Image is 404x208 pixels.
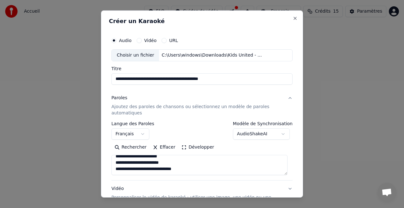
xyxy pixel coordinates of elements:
div: Vidéo [111,186,282,207]
div: C:\Users\windows\Downloads\Kids United - On écrit sur les murs [ INSTRUMENTAL ].mp3 [159,52,266,58]
button: Développer [178,142,217,152]
label: Modèle de Synchronisation [233,121,293,126]
p: Ajoutez des paroles de chansons ou sélectionnez un modèle de paroles automatiques [111,104,282,116]
h2: Créer un Karaoké [109,18,295,24]
div: ParolesAjoutez des paroles de chansons ou sélectionnez un modèle de paroles automatiques [111,121,293,180]
label: URL [169,38,178,43]
label: Langue des Paroles [111,121,154,126]
p: Personnaliser le vidéo de karaoké : utiliser une image, une vidéo ou une couleur [111,194,282,207]
button: Effacer [150,142,178,152]
label: Audio [119,38,132,43]
label: Vidéo [144,38,157,43]
button: Rechercher [111,142,150,152]
div: Choisir un fichier [112,50,159,61]
label: Titre [111,66,293,71]
div: Paroles [111,95,127,101]
button: ParolesAjoutez des paroles de chansons ou sélectionnez un modèle de paroles automatiques [111,90,293,121]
